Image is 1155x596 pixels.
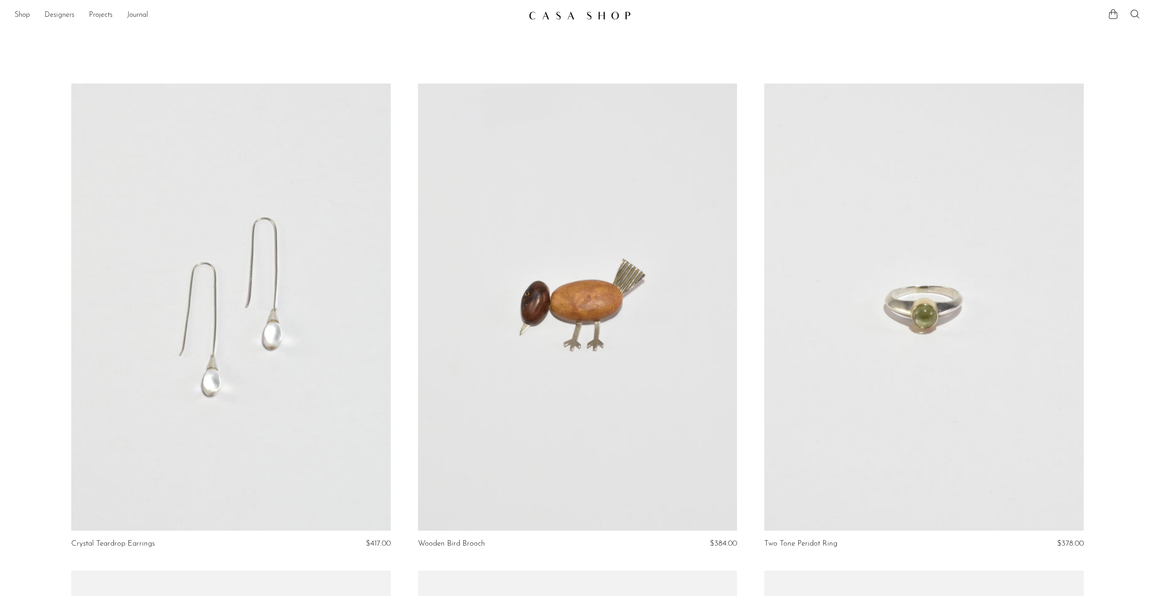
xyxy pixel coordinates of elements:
span: $378.00 [1057,540,1084,547]
a: Wooden Bird Brooch [418,540,485,548]
nav: Desktop navigation [15,8,521,23]
a: Two Tone Peridot Ring [764,540,837,548]
a: Journal [127,10,148,21]
a: Projects [89,10,113,21]
a: Designers [44,10,74,21]
a: Crystal Teardrop Earrings [71,540,155,548]
a: Shop [15,10,30,21]
span: $384.00 [710,540,737,547]
ul: NEW HEADER MENU [15,8,521,23]
span: $417.00 [366,540,391,547]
